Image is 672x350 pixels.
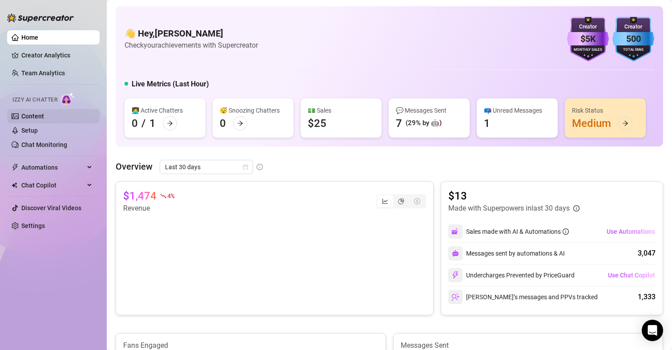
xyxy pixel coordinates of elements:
[448,246,565,260] div: Messages sent by automations & AI
[116,160,153,173] article: Overview
[243,164,248,170] span: calendar
[484,116,490,130] div: 1
[167,191,174,200] span: 4 %
[642,320,663,341] div: Open Intercom Messenger
[466,227,569,236] div: Sales made with AI & Automations
[21,160,85,175] span: Automations
[451,293,459,301] img: svg%3e
[21,141,67,148] a: Chat Monitoring
[167,120,173,126] span: arrow-right
[125,40,258,51] article: Check your achievements with Supercreator
[572,106,639,115] div: Risk Status
[132,106,198,115] div: 👩‍💻 Active Chatters
[406,118,442,129] div: (29% by 🤖)
[308,116,326,130] div: $25
[563,228,569,235] span: info-circle
[376,194,426,208] div: segmented control
[612,23,654,31] div: Creator
[220,116,226,130] div: 0
[448,203,570,214] article: Made with Superpowers in last 30 days
[638,292,656,302] div: 1,333
[448,290,598,304] div: [PERSON_NAME]’s messages and PPVs tracked
[396,106,463,115] div: 💬 Messages Sent
[21,34,38,41] a: Home
[398,198,404,204] span: pie-chart
[567,23,609,31] div: Creator
[308,106,374,115] div: 💵 Sales
[608,272,655,279] span: Use Chat Copilot
[448,189,579,203] article: $13
[414,198,420,204] span: dollar-circle
[12,182,17,188] img: Chat Copilot
[567,47,609,53] div: Monthly Sales
[123,189,157,203] article: $1,474
[608,268,656,282] button: Use Chat Copilot
[452,250,459,257] img: svg%3e
[220,106,286,115] div: 😴 Snoozing Chatters
[12,164,19,171] span: thunderbolt
[149,116,156,130] div: 1
[448,268,575,282] div: Undercharges Prevented by PriceGuard
[237,120,243,126] span: arrow-right
[123,203,174,214] article: Revenue
[622,120,628,126] span: arrow-right
[573,205,579,212] span: info-circle
[21,113,44,120] a: Content
[484,106,551,115] div: 📪 Unread Messages
[612,32,654,46] div: 500
[612,47,654,53] div: Total Fans
[7,13,74,22] img: logo-BBDzfeDw.svg
[125,27,258,40] h4: 👋 Hey, [PERSON_NAME]
[165,160,248,174] span: Last 30 days
[396,116,402,130] div: 7
[160,193,166,199] span: fall
[567,17,609,61] img: purple-badge-B9DA21FR.svg
[21,127,38,134] a: Setup
[567,32,609,46] div: $5K
[21,204,81,212] a: Discover Viral Videos
[132,116,138,130] div: 0
[132,79,209,90] h5: Live Metrics (Last Hour)
[21,222,45,229] a: Settings
[21,48,93,62] a: Creator Analytics
[61,92,75,105] img: AI Chatter
[21,69,65,77] a: Team Analytics
[21,178,85,192] span: Chat Copilot
[382,198,388,204] span: line-chart
[606,224,656,239] button: Use Automations
[638,248,656,259] div: 3,047
[612,17,654,61] img: blue-badge-DgoSNQY1.svg
[12,96,57,104] span: Izzy AI Chatter
[451,271,459,279] img: svg%3e
[607,228,655,235] span: Use Automations
[257,164,263,170] span: info-circle
[451,228,459,236] img: svg%3e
